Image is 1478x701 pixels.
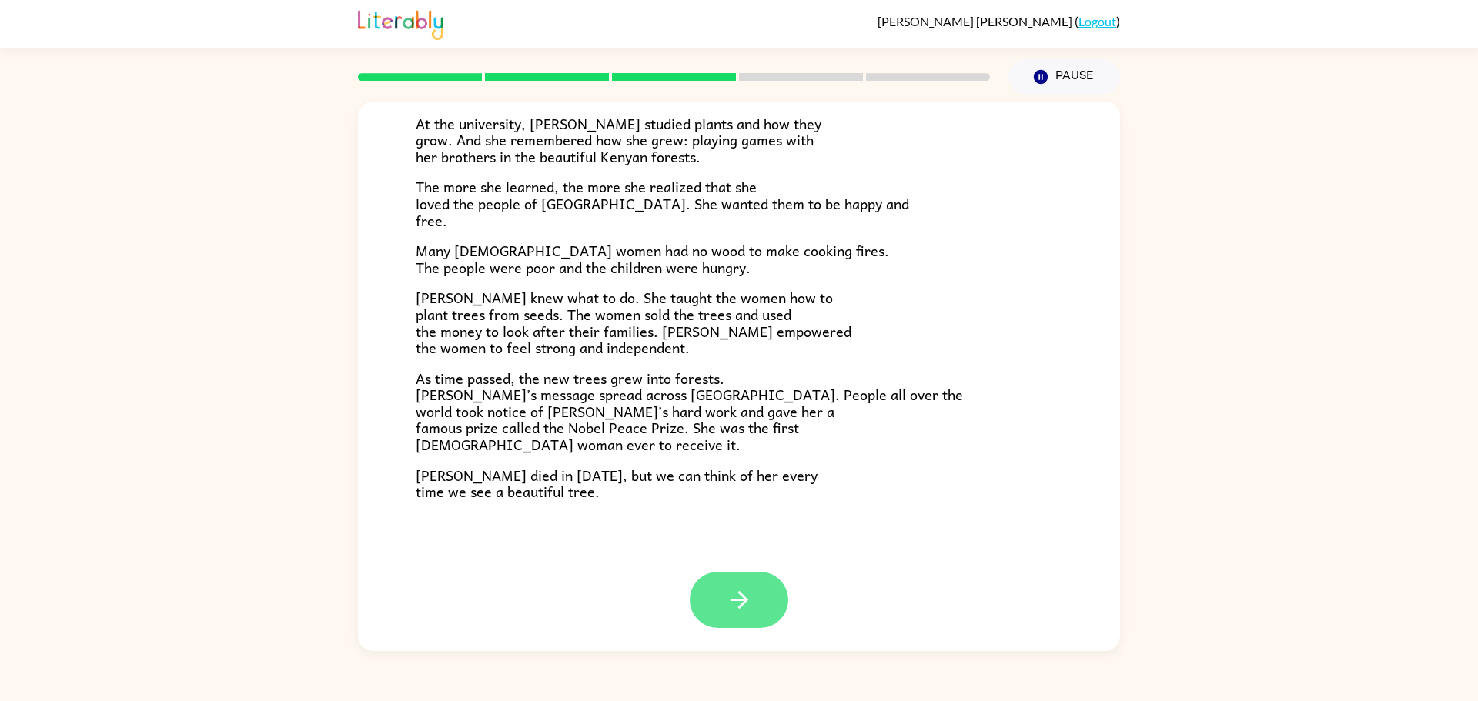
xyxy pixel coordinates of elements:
[358,6,443,40] img: Literably
[878,14,1075,28] span: [PERSON_NAME] [PERSON_NAME]
[878,14,1120,28] div: ( )
[1078,14,1116,28] a: Logout
[416,112,821,168] span: At the university, [PERSON_NAME] studied plants and how they grow. And she remembered how she gre...
[1008,59,1120,95] button: Pause
[416,286,851,359] span: [PERSON_NAME] knew what to do. She taught the women how to plant trees from seeds. The women sold...
[416,464,818,503] span: [PERSON_NAME] died in [DATE], but we can think of her every time we see a beautiful tree.
[416,175,909,231] span: The more she learned, the more she realized that she loved the people of [GEOGRAPHIC_DATA]. She w...
[416,239,889,279] span: Many [DEMOGRAPHIC_DATA] women had no wood to make cooking fires. The people were poor and the chi...
[416,367,963,456] span: As time passed, the new trees grew into forests. [PERSON_NAME]’s message spread across [GEOGRAPHI...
